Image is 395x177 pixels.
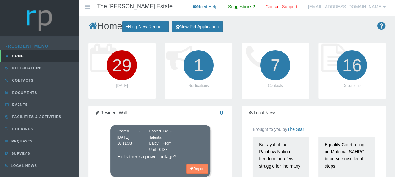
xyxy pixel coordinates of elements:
[10,152,30,155] span: Surveys
[259,141,303,173] p: Betrayal of the Rainbow Nation: freedom for a few, struggle for the many
[9,164,37,168] span: Local News
[11,91,37,94] span: Documents
[248,110,379,115] h5: Local News
[171,83,226,89] p: Notifications
[97,3,173,10] h4: The [PERSON_NAME] Estate
[10,139,33,143] span: Requests
[95,110,226,115] h5: Resident Wall
[186,164,208,174] button: Report
[258,48,293,83] i: 7
[181,48,216,83] i: 1
[144,128,176,153] div: Posted By - Talenta Baloyi From Unit - 0133
[11,54,24,58] span: Home
[242,43,309,99] a: 7 Contacts
[248,83,303,89] p: Contacts
[11,78,34,82] span: Contacts
[88,21,386,32] h2: Home
[104,48,140,83] i: 29
[11,115,61,119] span: Facilities & Activities
[95,83,149,89] p: [DATE]
[334,48,370,83] i: 16
[325,83,379,89] p: Documents
[287,127,304,132] a: The Star
[11,103,28,106] span: Events
[253,126,375,133] p: Brought to you by
[5,44,48,49] a: Resident Menu
[172,21,223,33] button: New Pet Application
[117,153,203,160] p: Hi. Is there a power outage?
[11,127,34,131] span: Bookings
[165,43,232,99] a: 1 Notifications
[11,66,43,70] span: Notifications
[112,128,144,147] div: Posted - [DATE] 10:11:33
[325,141,368,173] p: Equality Court ruling on Malema: SAHRC to pursue next legal steps
[122,21,169,33] a: Log New Request
[318,43,386,99] a: 16 Documents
